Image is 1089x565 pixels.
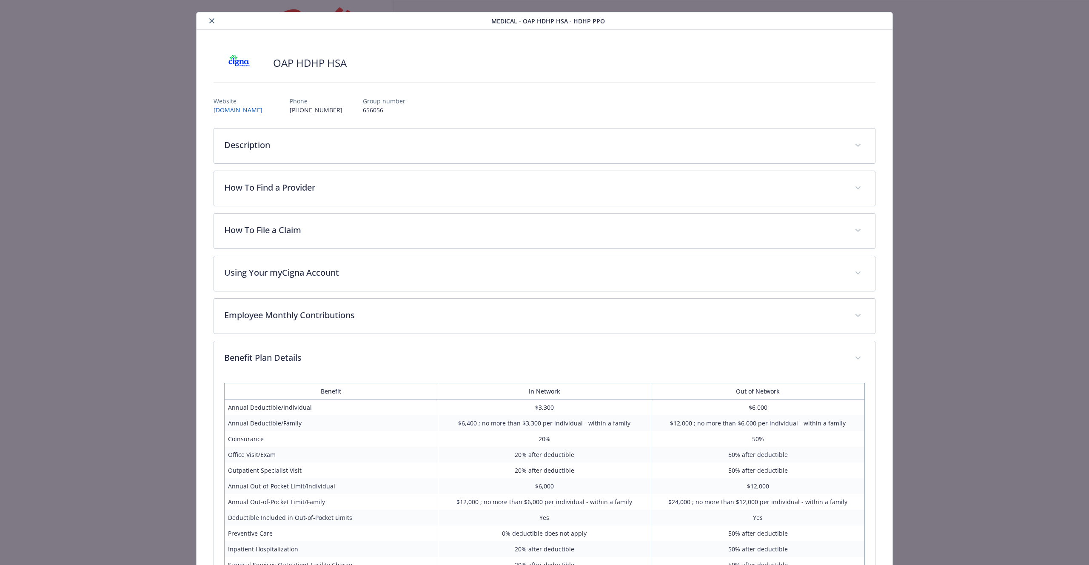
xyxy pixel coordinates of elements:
[438,525,651,541] td: 0% deductible does not apply
[438,431,651,447] td: 20%
[214,214,875,248] div: How To File a Claim
[651,525,865,541] td: 50% after deductible
[214,106,269,114] a: [DOMAIN_NAME]
[273,56,347,70] h2: OAP HDHP HSA
[651,399,865,416] td: $6,000
[224,541,438,557] td: Inpatient Hospitalization
[438,462,651,478] td: 20% after deductible
[651,415,865,431] td: $12,000 ; no more than $6,000 per individual - within a family
[214,171,875,206] div: How To Find a Provider
[363,97,405,106] p: Group number
[224,224,844,237] p: How To File a Claim
[491,17,605,26] span: Medical - OAP HDHP HSA - HDHP PPO
[214,256,875,291] div: Using Your myCigna Account
[224,510,438,525] td: Deductible Included in Out-of-Pocket Limits
[224,351,844,364] p: Benefit Plan Details
[224,399,438,416] td: Annual Deductible/Individual
[224,525,438,541] td: Preventive Care
[224,383,438,399] th: Benefit
[224,181,844,194] p: How To Find a Provider
[438,399,651,416] td: $3,300
[651,510,865,525] td: Yes
[224,494,438,510] td: Annual Out-of-Pocket Limit/Family
[651,462,865,478] td: 50% after deductible
[214,50,265,76] img: CIGNA
[438,494,651,510] td: $12,000 ; no more than $6,000 per individual - within a family
[651,447,865,462] td: 50% after deductible
[214,341,875,376] div: Benefit Plan Details
[224,415,438,431] td: Annual Deductible/Family
[224,139,844,151] p: Description
[363,106,405,114] p: 656056
[651,541,865,557] td: 50% after deductible
[438,541,651,557] td: 20% after deductible
[224,462,438,478] td: Outpatient Specialist Visit
[224,431,438,447] td: Coinsurance
[438,510,651,525] td: Yes
[651,383,865,399] th: Out of Network
[438,478,651,494] td: $6,000
[290,97,342,106] p: Phone
[224,266,844,279] p: Using Your myCigna Account
[438,383,651,399] th: In Network
[290,106,342,114] p: [PHONE_NUMBER]
[214,299,875,334] div: Employee Monthly Contributions
[214,97,269,106] p: Website
[224,309,844,322] p: Employee Monthly Contributions
[224,447,438,462] td: Office Visit/Exam
[207,16,217,26] button: close
[651,494,865,510] td: $24,000 ; no more than $12,000 per individual - within a family
[651,431,865,447] td: 50%
[214,128,875,163] div: Description
[438,415,651,431] td: $6,400 ; no more than $3,300 per individual - within a family
[651,478,865,494] td: $12,000
[224,478,438,494] td: Annual Out-of-Pocket Limit/Individual
[438,447,651,462] td: 20% after deductible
